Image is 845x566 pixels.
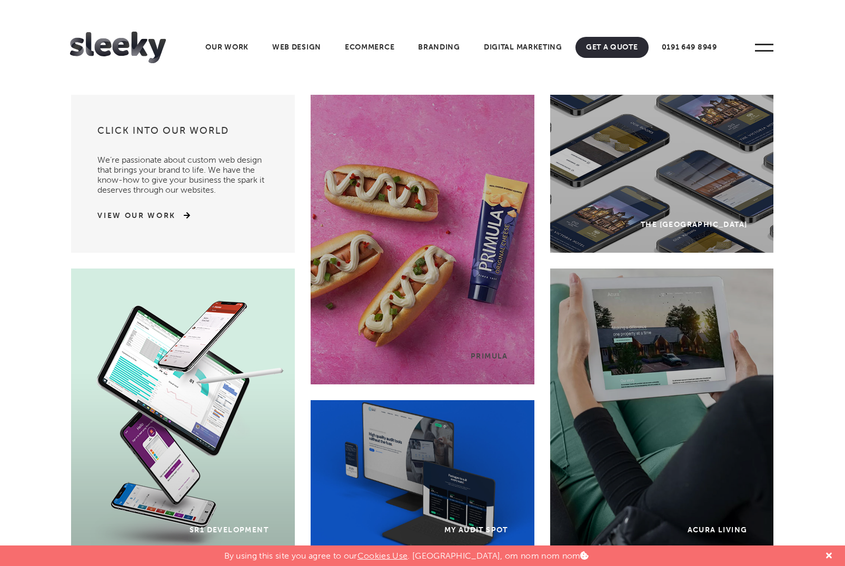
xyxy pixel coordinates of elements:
p: We’re passionate about custom web design that brings your brand to life. We have the know-how to ... [97,144,269,195]
img: Sleeky Web Design Newcastle [70,32,166,63]
img: arrow [176,212,190,219]
h3: Click into our world [97,124,269,144]
a: Our Work [195,37,259,58]
a: Get A Quote [575,37,649,58]
a: View Our Work [97,211,176,221]
a: Cookies Use [357,551,408,561]
a: Ecommerce [334,37,405,58]
a: Acura Living [550,269,774,558]
a: My Audit Spot [311,400,534,558]
p: By using this site you agree to our . [GEOGRAPHIC_DATA], om nom nom nom [224,545,589,561]
a: Branding [407,37,471,58]
a: The [GEOGRAPHIC_DATA] [550,95,774,253]
a: SR1 Development Background SR1 Development SR1 Development SR1 Development SR1 Development Gradie... [71,269,295,558]
div: Primula [471,352,508,361]
a: Primula [311,95,534,384]
div: SR1 Development [190,525,269,534]
a: Digital Marketing [473,37,573,58]
div: My Audit Spot [444,525,508,534]
div: Acura Living [688,525,748,534]
div: The [GEOGRAPHIC_DATA] [641,220,747,229]
a: 0191 649 8949 [651,37,728,58]
a: Web Design [262,37,332,58]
